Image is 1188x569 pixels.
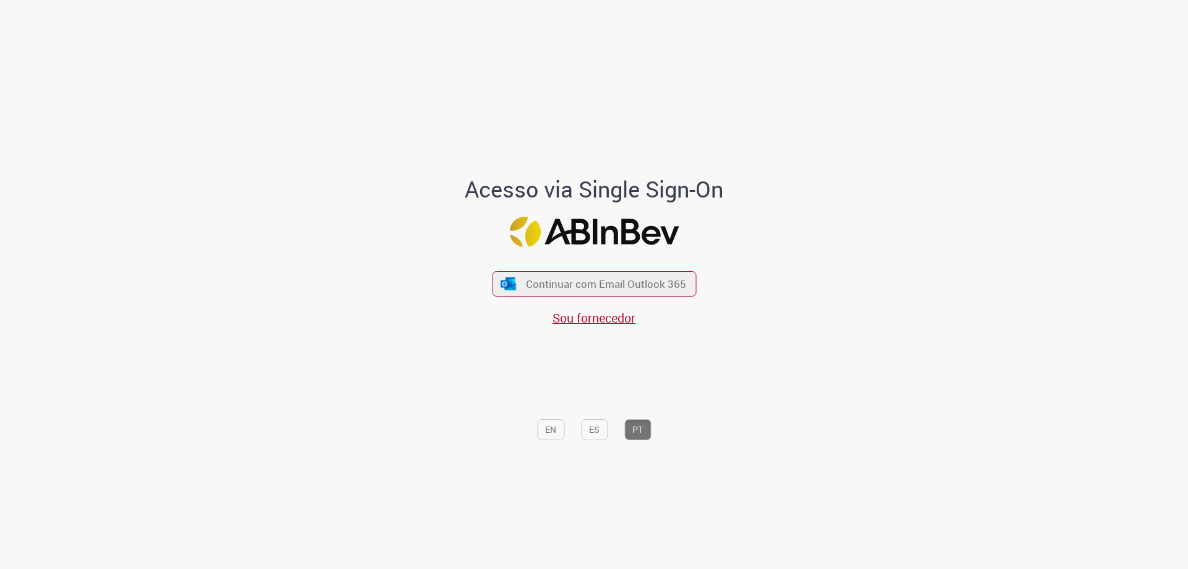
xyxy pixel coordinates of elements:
a: Sou fornecedor [553,310,635,326]
button: EN [537,419,564,440]
span: Continuar com Email Outlook 365 [526,277,686,291]
img: Logo ABInBev [509,217,679,247]
button: ES [581,419,608,440]
button: PT [624,419,651,440]
h1: Acesso via Single Sign-On [423,177,766,202]
button: ícone Azure/Microsoft 360 Continuar com Email Outlook 365 [492,271,696,297]
img: ícone Azure/Microsoft 360 [500,277,517,290]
